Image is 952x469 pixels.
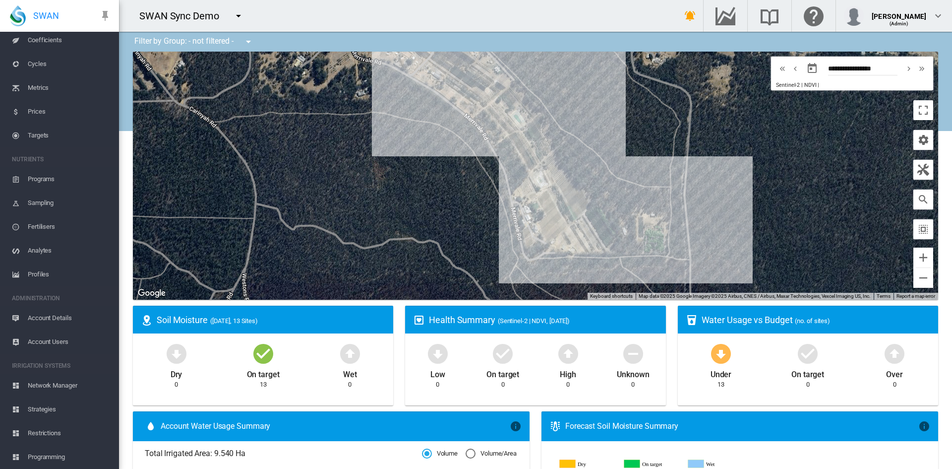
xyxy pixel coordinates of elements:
span: IRRIGATION SYSTEMS [12,358,111,374]
span: Map data ©2025 Google Imagery ©2025 Airbus, CNES / Airbus, Maxar Technologies, Vexcel Imaging US,... [639,293,871,299]
img: SWAN-Landscape-Logo-Colour-drop.png [10,5,26,26]
md-icon: icon-arrow-down-bold-circle [165,341,188,365]
md-icon: icon-arrow-up-bold-circle [556,341,580,365]
a: Open this area in Google Maps (opens a new window) [135,287,168,300]
img: Google [135,287,168,300]
button: Keyboard shortcuts [590,293,633,300]
span: Analytes [28,239,111,263]
div: 0 [806,380,810,389]
div: 13 [717,380,724,389]
span: ADMINISTRATION [12,290,111,306]
span: Prices [28,100,111,124]
div: Wet [343,365,357,380]
md-icon: icon-minus-circle [621,341,645,365]
div: High [560,365,576,380]
md-icon: icon-chevron-double-right [916,63,927,74]
md-icon: icon-thermometer-lines [549,420,561,432]
span: Sentinel-2 | NDVI [776,82,816,88]
span: Sampling [28,191,111,215]
md-icon: Click here for help [802,10,826,22]
span: | [818,82,819,88]
span: ([DATE], 13 Sites) [210,317,258,325]
md-icon: icon-cup-water [686,314,698,326]
span: Programs [28,167,111,191]
div: 0 [501,380,505,389]
md-radio-button: Volume/Area [466,449,517,459]
div: Low [430,365,445,380]
div: Dry [171,365,182,380]
div: Over [886,365,903,380]
md-icon: icon-information [510,420,522,432]
div: 13 [260,380,267,389]
md-icon: icon-menu-down [242,36,254,48]
span: Account Details [28,306,111,330]
span: (Admin) [890,21,909,26]
md-icon: icon-arrow-down-bold-circle [709,341,733,365]
md-icon: icon-map-marker-radius [141,314,153,326]
md-icon: icon-heart-box-outline [413,314,425,326]
md-icon: icon-magnify [917,194,929,205]
span: Metrics [28,76,111,100]
md-icon: icon-checkbox-marked-circle [796,341,820,365]
span: SWAN [33,9,59,22]
button: icon-chevron-double-right [915,63,928,74]
span: Targets [28,124,111,147]
span: (no. of sites) [795,317,830,325]
button: Zoom in [913,248,933,268]
a: Report a map error [896,293,935,299]
span: Profiles [28,263,111,286]
div: 0 [566,380,570,389]
div: 0 [348,380,352,389]
md-icon: icon-bell-ring [684,10,696,22]
div: On target [791,365,824,380]
button: icon-bell-ring [680,6,700,26]
div: Filter by Group: - not filtered - [127,32,261,52]
md-icon: icon-arrow-down-bold-circle [426,341,450,365]
button: icon-chevron-left [789,63,802,74]
div: Soil Moisture [157,314,385,326]
button: icon-menu-down [238,32,258,52]
div: SWAN Sync Demo [139,9,228,23]
md-icon: Search the knowledge base [758,10,781,22]
span: Cycles [28,52,111,76]
md-icon: icon-water [145,420,157,432]
span: Programming [28,445,111,469]
md-icon: icon-arrow-up-bold-circle [338,341,362,365]
md-radio-button: Volume [422,449,458,459]
div: 0 [631,380,635,389]
span: Account Users [28,330,111,354]
md-icon: icon-chevron-double-left [777,63,788,74]
button: icon-chevron-double-left [776,63,789,74]
span: Coefficients [28,28,111,52]
span: (Sentinel-2 | NDVI, [DATE]) [498,317,570,325]
md-icon: icon-chevron-down [932,10,944,22]
button: icon-menu-down [229,6,248,26]
button: icon-chevron-right [902,63,915,74]
md-icon: icon-pin [99,10,111,22]
div: 0 [893,380,896,389]
span: Strategies [28,398,111,421]
div: Unknown [617,365,649,380]
button: icon-magnify [913,190,933,209]
g: On target [624,460,681,469]
span: Network Manager [28,374,111,398]
button: icon-cog [913,130,933,150]
img: profile.jpg [844,6,864,26]
div: On target [247,365,280,380]
span: NUTRIENTS [12,151,111,167]
md-icon: Go to the Data Hub [714,10,737,22]
md-icon: icon-checkbox-marked-circle [491,341,515,365]
div: Health Summary [429,314,657,326]
div: [PERSON_NAME] [872,7,926,17]
md-icon: icon-arrow-up-bold-circle [883,341,906,365]
div: On target [486,365,519,380]
span: Total Irrigated Area: 9.540 Ha [145,448,422,459]
g: Wet [688,460,745,469]
md-icon: icon-chevron-right [903,63,914,74]
button: md-calendar [802,59,822,78]
div: 0 [175,380,178,389]
md-icon: icon-cog [917,134,929,146]
div: Under [711,365,732,380]
span: Fertilisers [28,215,111,239]
div: Forecast Soil Moisture Summary [565,421,918,432]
